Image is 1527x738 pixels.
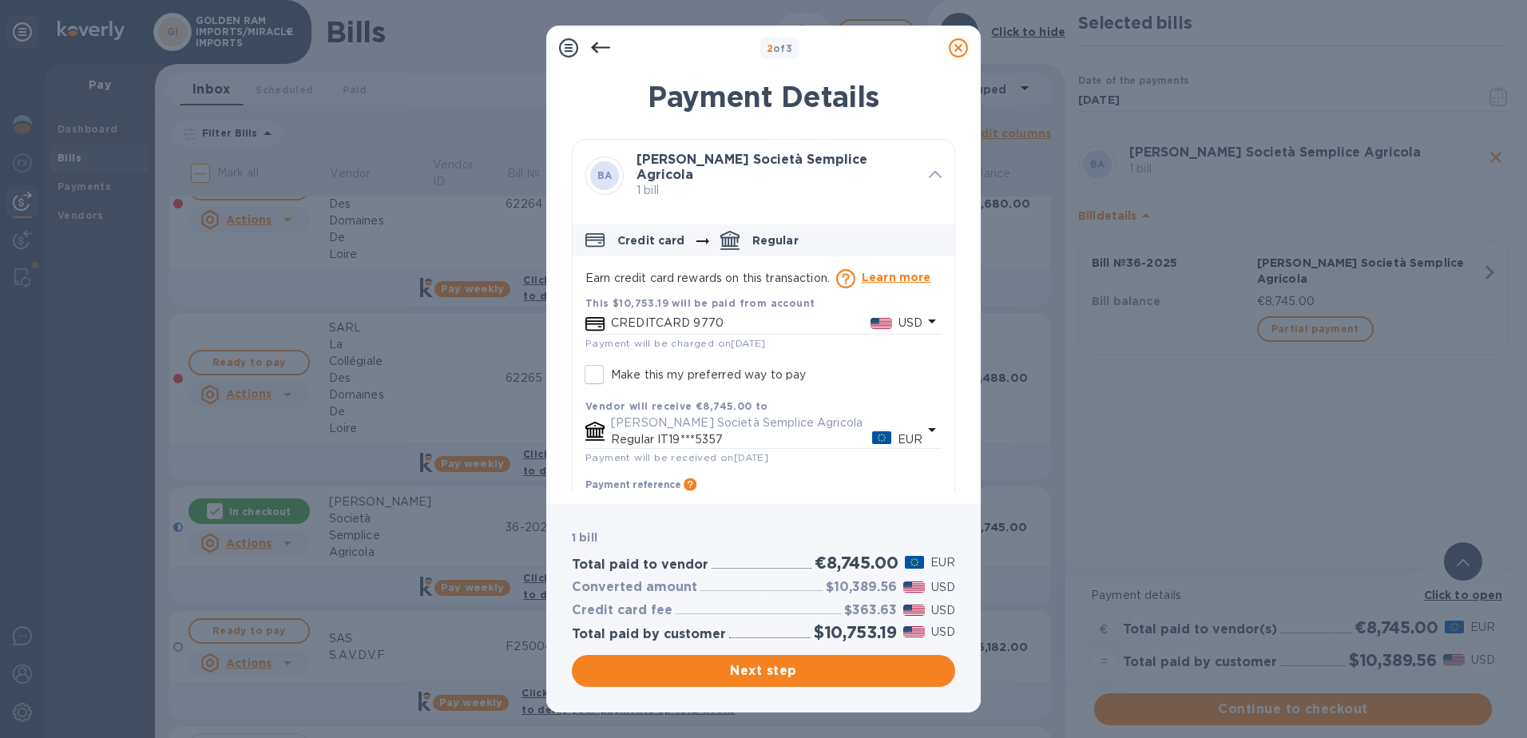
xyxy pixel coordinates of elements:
span: 2 [767,42,773,54]
h2: €8,745.00 [815,553,898,573]
span: Payment will be charged on [DATE] [585,337,766,349]
h1: Payment Details [572,80,955,113]
img: USD [903,605,925,616]
b: Vendor will receive €8,745.00 to [585,400,768,412]
div: default-method [573,218,954,549]
p: USD [931,602,955,619]
span: Payment will be received on [DATE] [585,451,768,463]
p: Credit card [617,232,685,248]
img: USD [903,581,925,593]
h3: Credit card fee [572,603,672,618]
b: of 3 [767,42,793,54]
p: Learn more [862,269,931,285]
p: EUR [898,431,922,448]
span: Next step [585,661,942,680]
h3: Total paid to vendor [572,557,708,573]
p: Make this my preferred way to pay [611,367,806,383]
p: USD [931,624,955,641]
p: Regular [752,232,799,248]
p: USD [898,315,922,331]
p: [PERSON_NAME] Società Semplice Agricola [611,415,922,431]
h3: Converted amount [572,580,697,595]
b: 1 bill [572,531,597,544]
h2: $10,753.19 [814,622,897,642]
h3: $363.63 [844,603,897,618]
img: USD [871,318,892,329]
h3: $10,389.56 [826,580,897,595]
h3: Payment reference [585,480,680,491]
p: USD [931,579,955,596]
p: 1 bill [637,182,916,199]
button: Next step [572,655,955,687]
p: EUR [930,554,955,571]
h3: Total paid by customer [572,627,726,642]
b: [PERSON_NAME] Società Semplice Agricola [637,152,867,182]
p: Earn credit card rewards on this transaction. [585,269,942,288]
b: This $10,753.19 will be paid from account [585,297,815,309]
p: Regular IT19***5357 [611,431,872,448]
b: BA [597,169,613,181]
div: BA[PERSON_NAME] Società Semplice Agricola 1 bill [573,140,954,212]
p: CREDITCARD 9770 [611,315,871,331]
img: USD [903,626,925,637]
